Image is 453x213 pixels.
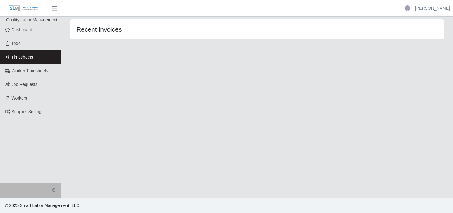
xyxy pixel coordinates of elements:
span: Todo [12,41,21,46]
span: © 2025 Smart Labor Management, LLC [5,203,79,208]
img: SLM Logo [9,5,39,12]
a: [PERSON_NAME] [415,5,450,12]
span: Timesheets [12,55,33,59]
span: Quality Labor Management [6,17,57,22]
span: Worker Timesheets [12,68,48,73]
span: Dashboard [12,27,32,32]
span: Workers [12,96,27,100]
h4: Recent Invoices [77,25,222,33]
span: Job Requests [12,82,38,87]
span: Supplier Settings [12,109,44,114]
